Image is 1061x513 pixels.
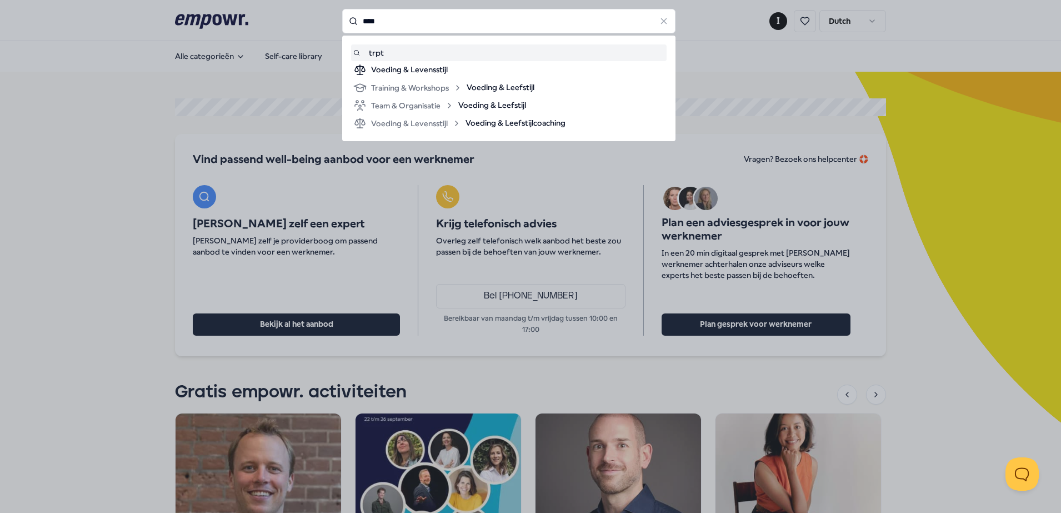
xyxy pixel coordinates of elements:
input: Search for products, categories or subcategories [342,9,675,33]
div: Voeding & Levensstijl [371,63,664,77]
a: trpt [353,47,664,59]
a: Training & WorkshopsVoeding & Leefstijl [353,81,664,94]
div: Training & Workshops [353,81,462,94]
div: Voeding & Levensstijl [353,117,461,130]
iframe: Help Scout Beacon - Open [1005,457,1039,491]
span: Voeding & Leefstijl [458,99,526,112]
a: Team & OrganisatieVoeding & Leefstijl [353,99,664,112]
span: Voeding & Leefstijl [467,81,534,94]
a: Voeding & Levensstijl [353,63,664,77]
div: Team & Organisatie [353,99,454,112]
a: Voeding & LevensstijlVoeding & Leefstijlcoaching [353,117,664,130]
span: Voeding & Leefstijlcoaching [466,117,565,130]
